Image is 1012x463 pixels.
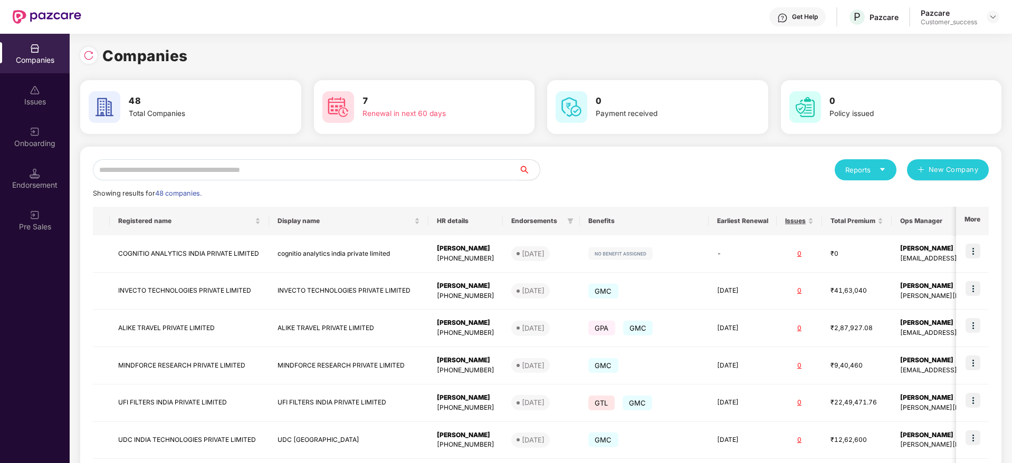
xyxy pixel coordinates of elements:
[269,347,428,384] td: MINDFORCE RESEARCH PRIVATE LIMITED
[278,217,412,225] span: Display name
[110,273,269,310] td: INVECTO TECHNOLOGIES PRIVATE LIMITED
[269,422,428,459] td: UDC [GEOGRAPHIC_DATA]
[879,166,886,173] span: caret-down
[322,91,354,123] img: svg+xml;base64,PHN2ZyB4bWxucz0iaHR0cDovL3d3dy53My5vcmcvMjAwMC9zdmciIHdpZHRoPSI2MCIgaGVpZ2h0PSI2MC...
[437,355,494,365] div: [PERSON_NAME]
[437,291,494,301] div: [PHONE_NUMBER]
[437,254,494,264] div: [PHONE_NUMBER]
[785,398,814,408] div: 0
[709,273,777,310] td: [DATE]
[129,108,262,120] div: Total Companies
[822,207,892,235] th: Total Premium
[829,94,962,108] h3: 0
[437,281,494,291] div: [PERSON_NAME]
[588,358,618,373] span: GMC
[437,244,494,254] div: [PERSON_NAME]
[966,393,980,408] img: icon
[830,286,883,296] div: ₹41,63,040
[709,384,777,422] td: [DATE]
[437,318,494,328] div: [PERSON_NAME]
[596,94,729,108] h3: 0
[709,347,777,384] td: [DATE]
[588,284,618,298] span: GMC
[93,189,202,197] span: Showing results for
[966,244,980,258] img: icon
[785,217,806,225] span: Issues
[110,347,269,384] td: MINDFORCE RESEARCH PRIVATE LIMITED
[437,393,494,403] div: [PERSON_NAME]
[30,210,40,220] img: svg+xml;base64,PHN2ZyB3aWR0aD0iMjAiIGhlaWdodD0iMjAiIHZpZXdCb3g9IjAgMCAyMCAyMCIgZmlsbD0ibm9uZSIgeG...
[870,12,899,22] div: Pazcare
[110,384,269,422] td: UFI FILTERS INDIA PRIVATE LIMITED
[511,217,563,225] span: Endorsements
[155,189,202,197] span: 48 companies.
[785,361,814,371] div: 0
[785,435,814,445] div: 0
[709,235,777,273] td: -
[956,207,989,235] th: More
[830,361,883,371] div: ₹9,40,460
[269,310,428,347] td: ALIKE TRAVEL PRIVATE LIMITED
[907,159,989,180] button: plusNew Company
[989,13,997,21] img: svg+xml;base64,PHN2ZyBpZD0iRHJvcGRvd24tMzJ4MzIiIHhtbG5zPSJodHRwOi8vd3d3LnczLm9yZy8yMDAwL3N2ZyIgd2...
[110,235,269,273] td: COGNITIO ANALYTICS INDIA PRIVATE LIMITED
[13,10,81,24] img: New Pazcare Logo
[966,430,980,445] img: icon
[966,355,980,370] img: icon
[89,91,120,123] img: svg+xml;base64,PHN2ZyB4bWxucz0iaHR0cDovL3d3dy53My5vcmcvMjAwMC9zdmciIHdpZHRoPSI2MCIgaGVpZ2h0PSI2MC...
[522,323,545,333] div: [DATE]
[830,323,883,333] div: ₹2,87,927.08
[565,215,576,227] span: filter
[777,13,788,23] img: svg+xml;base64,PHN2ZyBpZD0iSGVscC0zMngzMiIgeG1sbnM9Imh0dHA6Ly93d3cudzMub3JnLzIwMDAvc3ZnIiB3aWR0aD...
[830,435,883,445] div: ₹12,62,600
[437,403,494,413] div: [PHONE_NUMBER]
[623,321,653,335] span: GMC
[623,396,653,410] span: GMC
[567,218,574,224] span: filter
[854,11,861,23] span: P
[966,318,980,333] img: icon
[789,91,821,123] img: svg+xml;base64,PHN2ZyB4bWxucz0iaHR0cDovL3d3dy53My5vcmcvMjAwMC9zdmciIHdpZHRoPSI2MCIgaGVpZ2h0PSI2MC...
[428,207,503,235] th: HR details
[110,422,269,459] td: UDC INDIA TECHNOLOGIES PRIVATE LIMITED
[596,108,729,120] div: Payment received
[929,165,979,175] span: New Company
[830,217,875,225] span: Total Premium
[437,430,494,440] div: [PERSON_NAME]
[269,384,428,422] td: UFI FILTERS INDIA PRIVATE LIMITED
[437,328,494,338] div: [PHONE_NUMBER]
[362,108,495,120] div: Renewal in next 60 days
[269,207,428,235] th: Display name
[269,235,428,273] td: cognitio analytics india private limited
[522,435,545,445] div: [DATE]
[129,94,262,108] h3: 48
[829,108,962,120] div: Policy issued
[792,13,818,21] div: Get Help
[777,207,822,235] th: Issues
[269,273,428,310] td: INVECTO TECHNOLOGIES PRIVATE LIMITED
[518,166,540,174] span: search
[522,397,545,408] div: [DATE]
[437,440,494,450] div: [PHONE_NUMBER]
[580,207,709,235] th: Benefits
[588,432,618,447] span: GMC
[30,168,40,179] img: svg+xml;base64,PHN2ZyB3aWR0aD0iMTQuNSIgaGVpZ2h0PSIxNC41IiB2aWV3Qm94PSIwIDAgMTYgMTYiIGZpbGw9Im5vbm...
[83,50,94,61] img: svg+xml;base64,PHN2ZyBpZD0iUmVsb2FkLTMyeDMyIiB4bWxucz0iaHR0cDovL3d3dy53My5vcmcvMjAwMC9zdmciIHdpZH...
[362,94,495,108] h3: 7
[845,165,886,175] div: Reports
[966,281,980,296] img: icon
[709,310,777,347] td: [DATE]
[102,44,188,67] h1: Companies
[785,249,814,259] div: 0
[556,91,587,123] img: svg+xml;base64,PHN2ZyB4bWxucz0iaHR0cDovL3d3dy53My5vcmcvMjAwMC9zdmciIHdpZHRoPSI2MCIgaGVpZ2h0PSI2MC...
[785,323,814,333] div: 0
[522,360,545,371] div: [DATE]
[918,166,924,175] span: plus
[588,396,615,410] span: GTL
[118,217,253,225] span: Registered name
[30,85,40,95] img: svg+xml;base64,PHN2ZyBpZD0iSXNzdWVzX2Rpc2FibGVkIiB4bWxucz0iaHR0cDovL3d3dy53My5vcmcvMjAwMC9zdmciIH...
[437,365,494,375] div: [PHONE_NUMBER]
[110,207,269,235] th: Registered name
[518,159,540,180] button: search
[30,127,40,137] img: svg+xml;base64,PHN2ZyB3aWR0aD0iMjAiIGhlaWdodD0iMjAiIHZpZXdCb3g9IjAgMCAyMCAyMCIgZmlsbD0ibm9uZSIgeG...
